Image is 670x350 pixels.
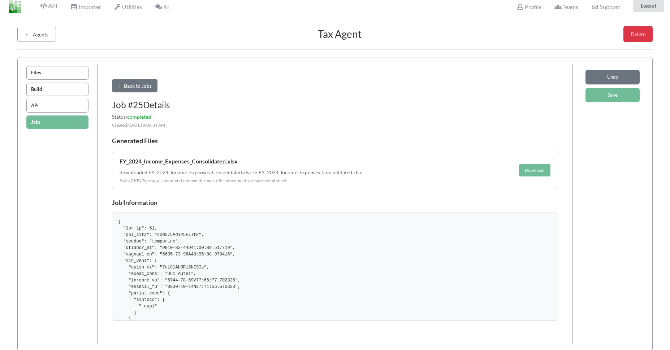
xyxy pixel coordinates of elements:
[127,114,151,120] span: completed
[114,3,142,10] span: Utilities
[33,31,48,38] span: Agents
[31,119,40,125] span: Jobs
[112,79,157,92] button: ← Back to Jobs
[26,83,88,96] button: Build
[31,102,39,108] span: API
[516,3,541,10] span: Profile
[26,66,88,80] button: Files
[112,100,558,110] h3: Job # 25 Details
[112,137,558,145] h4: Generated Files
[120,178,519,184] div: Size: 42 KB | Type: application/vnd.openxmlformats-officedocument.spreadsheetml.sheet
[112,213,558,321] pre: { "lor_ip": 61, "dol_sita": "coN275AdiP5ElIt8", "seddoe": "temporinc", "utlabor_et": "9010-83-44D...
[25,31,31,38] span: ←
[120,157,519,166] div: FY_2024_Income_Expenses_Consolidated.xlsx
[26,99,88,113] button: API
[120,169,519,176] div: downloaded FY_2024_Income_Expenses_Consolidated.xlsx -> FY_2024_Income_Expenses_Consolidated.xlsx
[26,115,88,129] button: Jobs
[112,113,558,121] div: Status:
[519,164,550,176] button: Download
[591,4,620,10] span: Support
[31,70,41,75] span: Files
[56,28,623,40] h2: Tax Agent
[585,70,640,84] button: Undo
[585,88,640,102] button: Save
[70,3,101,10] span: Importer
[623,26,653,42] button: Delete
[112,122,558,128] div: Created: [DATE] 8:08:31 AM
[31,86,42,92] span: Build
[17,27,56,42] button: ←Agents
[40,2,57,9] span: API
[554,3,578,10] span: Teams
[112,199,558,207] h4: Job Information
[9,0,21,13] img: LogoIcon.png
[155,3,169,10] span: AI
